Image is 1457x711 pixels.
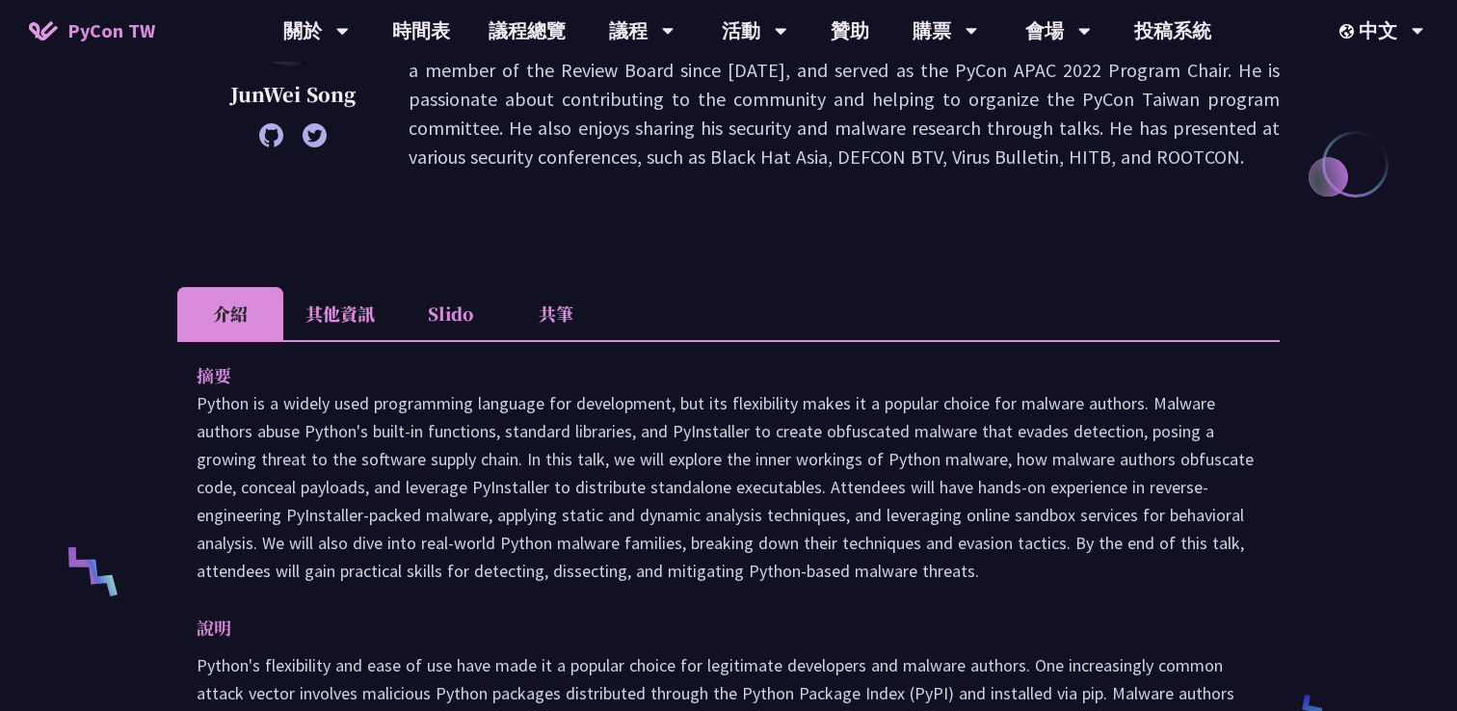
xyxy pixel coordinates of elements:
[10,7,174,55] a: PyCon TW
[67,16,155,45] span: PyCon TW
[397,287,503,340] li: Slido
[197,614,1222,642] p: 說明
[29,21,58,40] img: Home icon of PyCon TW 2025
[503,287,609,340] li: 共筆
[197,361,1222,389] p: 摘要
[177,287,283,340] li: 介紹
[197,389,1260,585] p: Python is a widely used programming language for development, but its flexibility makes it a popu...
[283,287,397,340] li: 其他資訊
[1339,24,1359,39] img: Locale Icon
[225,80,360,109] p: JunWei Song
